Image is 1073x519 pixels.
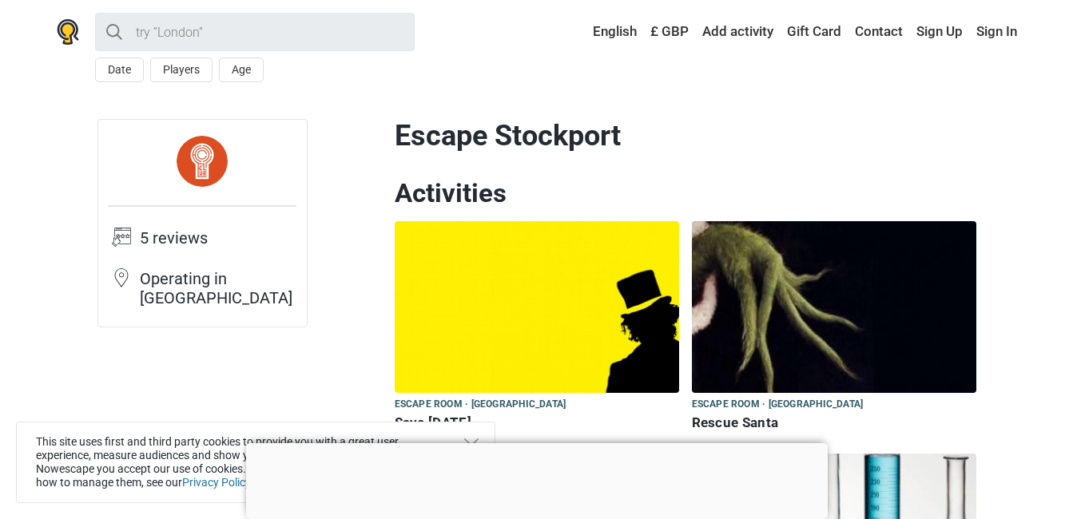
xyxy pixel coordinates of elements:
img: Rescue Santa [692,221,976,393]
a: Sign Up [912,18,967,46]
a: Sign In [972,18,1017,46]
h6: Save [DATE] [395,414,679,431]
a: Privacy Policy [182,476,250,489]
span: Escape room · [GEOGRAPHIC_DATA] [395,396,566,414]
img: Nowescape logo [57,19,79,45]
a: Rescue Santa Escape room · [GEOGRAPHIC_DATA] Rescue Santa [692,221,976,434]
button: Players [150,57,213,82]
a: Gift Card [783,18,845,46]
button: Close [464,438,479,453]
input: try “London” [95,13,415,51]
button: Age [219,57,264,82]
h6: Rescue Santa [692,414,976,431]
td: 5 reviews [140,227,296,267]
button: Date [95,57,144,82]
h2: Activities [395,177,976,209]
div: This site uses first and third party cookies to provide you with a great user experience, measure... [16,422,495,503]
img: English [582,26,593,38]
h1: Escape Stockport [395,119,976,153]
a: Save Easter Escape room · [GEOGRAPHIC_DATA] Save [DATE] [395,221,679,434]
a: £ GBP [646,18,693,46]
a: English [578,18,641,46]
a: Add activity [698,18,777,46]
span: Escape room · [GEOGRAPHIC_DATA] [692,396,864,414]
a: Contact [851,18,907,46]
td: Operating in [GEOGRAPHIC_DATA] [140,267,296,317]
img: Save Easter [395,221,679,393]
iframe: Advertisement [246,443,828,515]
